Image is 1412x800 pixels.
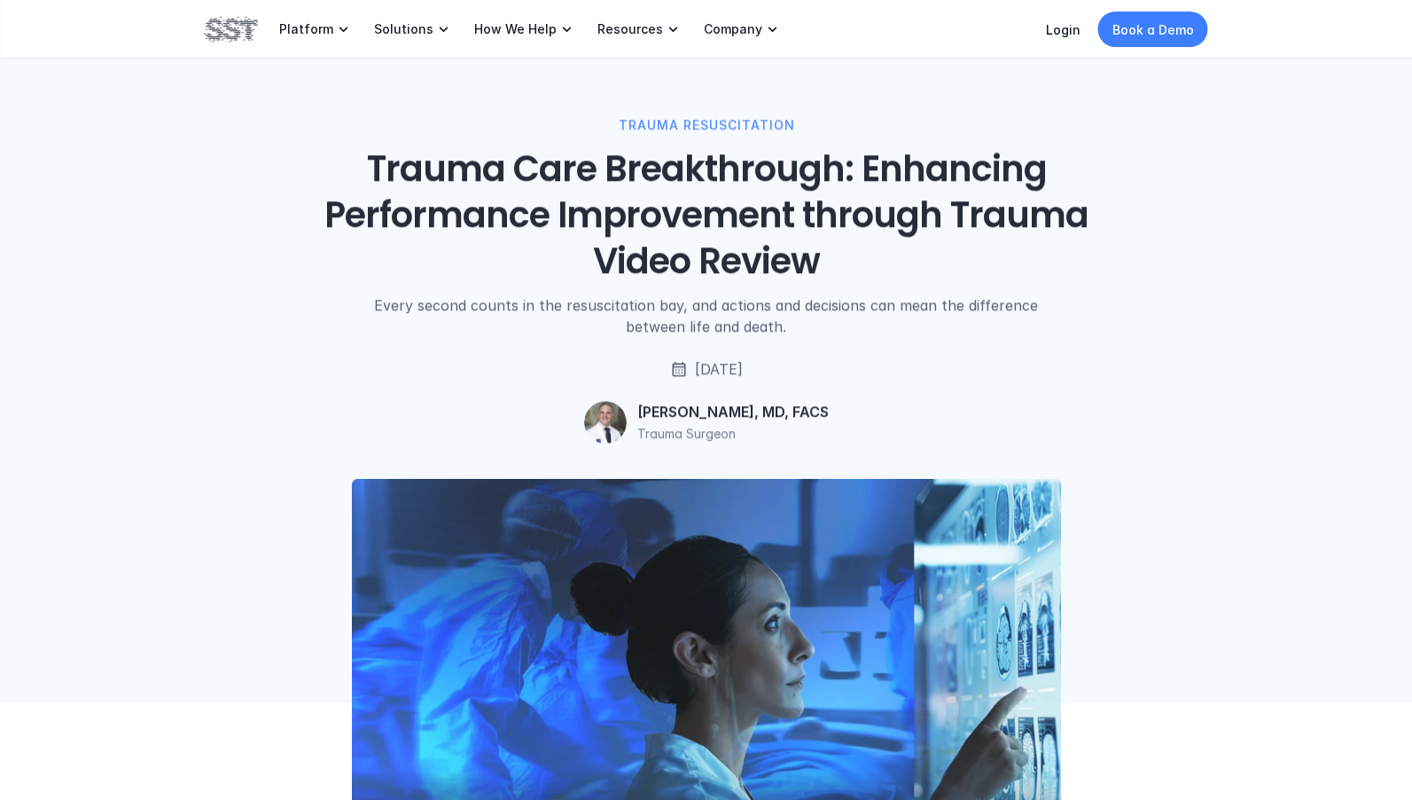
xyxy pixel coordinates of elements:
p: [DATE] [695,359,743,380]
p: Solutions [374,21,433,37]
p: Book a Demo [1112,20,1194,39]
img: SST logo [205,14,258,44]
p: [PERSON_NAME], MD, FACS [637,403,829,421]
p: Every second counts in the resuscitation bay, and actions and decisions can mean the difference b... [355,295,1057,338]
a: Book a Demo [1098,12,1208,47]
p: TRAUMA RESUSCITATION [618,115,794,135]
p: How We Help [474,21,557,37]
p: Company [704,21,762,37]
img: Ryan P. Dumas, MD headshot [584,402,627,444]
p: Resources [597,21,663,37]
a: Login [1046,22,1080,37]
h1: Trauma Care Breakthrough: Enhancing Performance Improvement through Trauma Video Review [305,146,1108,285]
p: Platform [279,21,333,37]
p: Trauma Surgeon [637,425,736,443]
